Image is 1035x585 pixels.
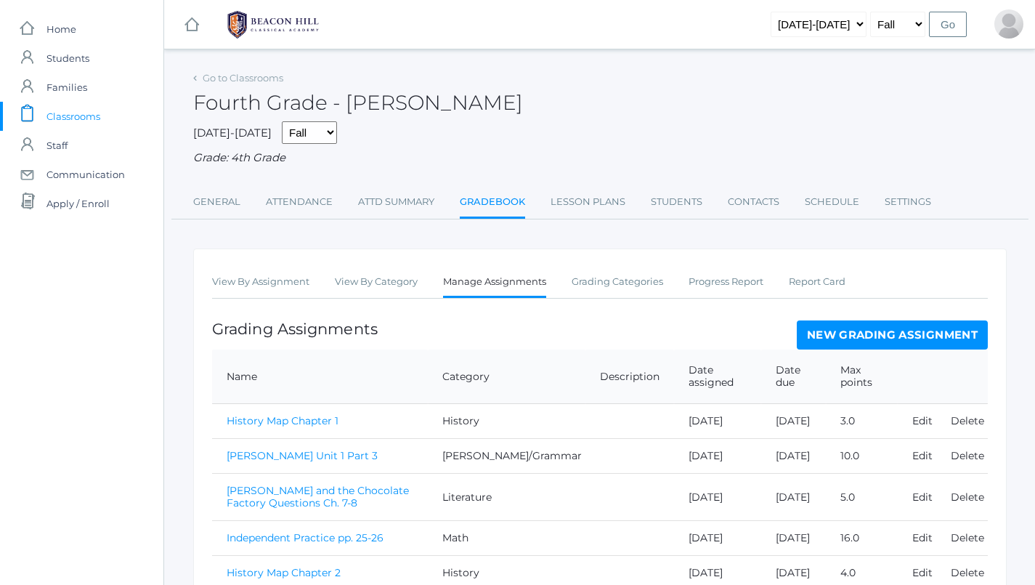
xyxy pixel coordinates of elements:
h1: Grading Assignments [212,320,378,337]
a: Edit [912,414,933,427]
img: 1_BHCALogos-05.png [219,7,328,43]
a: Delete [951,491,984,504]
span: Communication [46,160,125,189]
td: [DATE] [761,474,825,521]
td: 5.0 [826,474,898,521]
span: Students [46,44,89,73]
th: Description [585,350,674,404]
a: Delete [951,414,984,427]
td: [DATE] [674,439,761,474]
a: View By Category [335,267,418,296]
td: 3.0 [826,404,898,439]
a: Edit [912,449,933,462]
a: Delete [951,449,984,462]
a: Settings [885,187,931,217]
td: Math [428,521,585,556]
a: Attd Summary [358,187,434,217]
td: Literature [428,474,585,521]
th: Date assigned [674,350,761,404]
td: [DATE] [761,521,825,556]
a: Attendance [266,187,333,217]
a: Go to Classrooms [203,72,283,84]
input: Go [929,12,967,37]
a: Contacts [728,187,779,217]
a: Report Card [789,267,845,296]
span: Staff [46,131,68,160]
a: Students [651,187,702,217]
span: Classrooms [46,102,100,131]
span: Home [46,15,76,44]
a: Schedule [805,187,859,217]
a: Lesson Plans [551,187,625,217]
td: History [428,404,585,439]
a: Independent Practice pp. 25-26 [227,531,383,544]
a: [PERSON_NAME] and the Chocolate Factory Questions Ch. 7-8 [227,484,409,509]
td: [DATE] [674,474,761,521]
td: [DATE] [674,521,761,556]
a: Edit [912,491,933,504]
h2: Fourth Grade - [PERSON_NAME] [193,92,523,114]
a: Progress Report [689,267,763,296]
a: Edit [912,531,933,544]
a: Delete [951,531,984,544]
td: [DATE] [674,404,761,439]
span: Apply / Enroll [46,189,110,218]
td: [PERSON_NAME]/Grammar [428,439,585,474]
span: [DATE]-[DATE] [193,126,272,140]
a: Manage Assignments [443,267,546,299]
a: History Map Chapter 2 [227,566,341,579]
td: [DATE] [761,439,825,474]
a: Grading Categories [572,267,663,296]
a: Delete [951,566,984,579]
td: 16.0 [826,521,898,556]
a: New Grading Assignment [797,320,988,350]
th: Category [428,350,585,404]
span: Families [46,73,87,102]
td: [DATE] [761,404,825,439]
th: Date due [761,350,825,404]
div: Lydia Chaffin [994,9,1023,39]
a: View By Assignment [212,267,309,296]
a: [PERSON_NAME] Unit 1 Part 3 [227,449,378,462]
th: Name [212,350,428,404]
th: Max points [826,350,898,404]
a: History Map Chapter 1 [227,414,338,427]
td: 10.0 [826,439,898,474]
a: General [193,187,240,217]
a: Edit [912,566,933,579]
div: Grade: 4th Grade [193,150,1007,166]
a: Gradebook [460,187,525,219]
